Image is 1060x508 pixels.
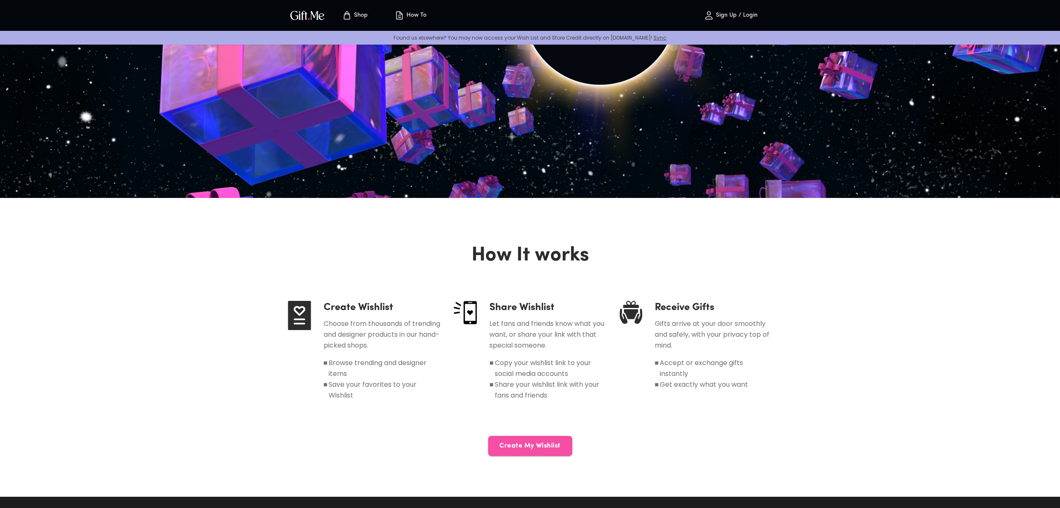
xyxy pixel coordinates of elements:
[324,301,441,314] h4: Create Wishlist
[620,301,642,324] img: receive-gifts.svg
[288,301,311,330] img: create-wishlist.svg
[394,10,404,20] img: how-to.svg
[489,301,606,314] h4: Share Wishlist
[655,318,773,351] h6: Gifts arrive at your door smoothly and safely, with your privacy top of mind.
[488,441,572,450] span: Create My Wishlist
[454,301,477,324] img: share-wishlist.png
[689,2,773,29] button: Sign Up / Login
[489,318,606,351] h6: Let fans and friends know what you want, or share your link with that special someone.
[488,436,572,456] button: Create My Wishlist
[288,243,773,268] h2: How It works
[714,12,758,19] p: Sign Up / Login
[332,2,378,29] button: Store page
[324,318,441,351] h6: Choose from thousands of trending and designer products in our hand-picked shops.
[7,34,1053,41] p: Found us elsewhere? You may now access your Wish List and Store Credit directly on [DOMAIN_NAME]!
[489,358,494,379] h6: ■
[324,379,328,401] h6: ■
[653,34,666,41] a: Sync
[324,358,328,379] h6: ■
[329,358,440,379] h6: Browse trending and designer items
[495,379,606,401] h6: Share your wishlist link with your fans and friends
[288,10,327,20] button: GiftMe Logo
[660,379,748,390] h6: Get exactly what you want
[489,379,494,401] h6: ■
[495,358,606,379] h6: Copy your wishlist link to your social media accounts
[655,379,659,390] h6: ■
[655,301,773,314] h4: Receive Gifts
[388,2,434,29] button: How To
[655,358,659,379] h6: ■
[660,358,772,379] h6: Accept or exchange gifts instantly
[329,379,440,401] h6: Save your favorites to your Wishlist
[352,12,368,19] p: Shop
[404,12,426,19] p: How To
[289,9,326,21] img: GiftMe Logo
